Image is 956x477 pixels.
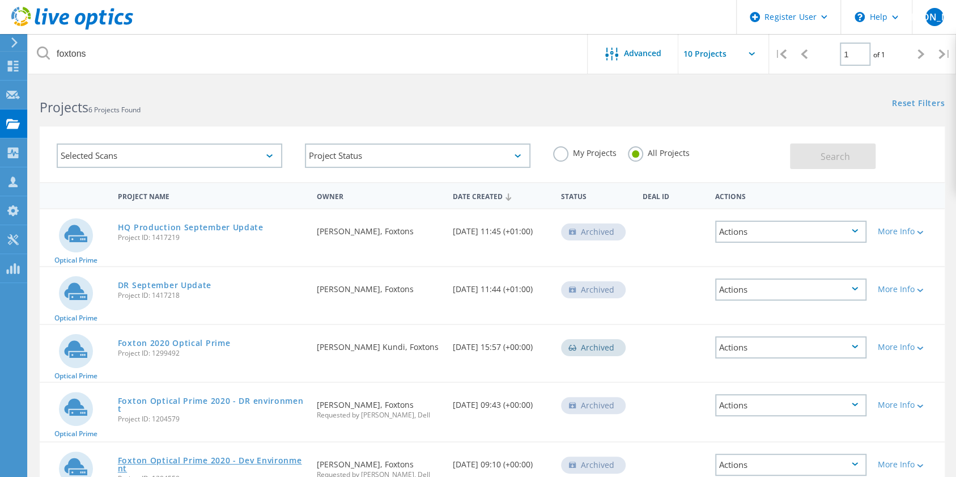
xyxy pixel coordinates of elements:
[561,281,626,298] div: Archived
[447,267,556,305] div: [DATE] 11:44 (+01:00)
[118,292,305,299] span: Project ID: 1417218
[561,397,626,414] div: Archived
[628,146,690,157] label: All Projects
[54,430,97,437] span: Optical Prime
[118,416,305,423] span: Project ID: 1204579
[118,457,305,472] a: Foxton Optical Prime 2020 - Dev Environment
[311,209,447,247] div: [PERSON_NAME], Foxtons
[715,336,866,358] div: Actions
[11,24,133,32] a: Live Optics Dashboard
[715,221,866,243] div: Actions
[715,454,866,476] div: Actions
[54,315,97,322] span: Optical Prime
[790,143,876,169] button: Search
[715,278,866,301] div: Actions
[311,383,447,430] div: [PERSON_NAME], Foxtons
[878,285,939,293] div: More Info
[933,34,956,74] div: |
[317,412,441,419] span: Requested by [PERSON_NAME], Dell
[118,223,264,231] a: HQ Production September Update
[311,325,447,362] div: [PERSON_NAME] Kundi, Foxtons
[553,146,617,157] label: My Projects
[878,227,939,235] div: More Info
[821,150,850,163] span: Search
[709,185,872,206] div: Actions
[873,50,885,60] span: of 1
[561,223,626,240] div: Archived
[54,257,97,264] span: Optical Prime
[561,457,626,474] div: Archived
[555,185,637,206] div: Status
[305,143,530,168] div: Project Status
[118,281,211,289] a: DR September Update
[57,143,282,168] div: Selected Scans
[40,98,88,116] b: Projects
[54,373,97,379] span: Optical Prime
[878,461,939,468] div: More Info
[118,350,305,357] span: Project ID: 1299492
[118,397,305,413] a: Foxton Optical Prime 2020 - DR environment
[118,234,305,241] span: Project ID: 1417219
[855,12,865,22] svg: \n
[561,339,626,356] div: Archived
[28,34,588,74] input: Search projects by name, owner, ID, company, etc
[878,401,939,409] div: More Info
[715,394,866,416] div: Actions
[311,185,447,206] div: Owner
[624,49,661,57] span: Advanced
[447,185,556,206] div: Date Created
[311,267,447,305] div: [PERSON_NAME], Foxtons
[892,99,945,109] a: Reset Filters
[447,383,556,420] div: [DATE] 09:43 (+00:00)
[769,34,792,74] div: |
[112,185,311,206] div: Project Name
[88,105,141,115] span: 6 Projects Found
[447,209,556,247] div: [DATE] 11:45 (+01:00)
[878,343,939,351] div: More Info
[447,325,556,362] div: [DATE] 15:57 (+00:00)
[637,185,709,206] div: Deal Id
[118,339,231,347] a: Foxton 2020 Optical Prime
